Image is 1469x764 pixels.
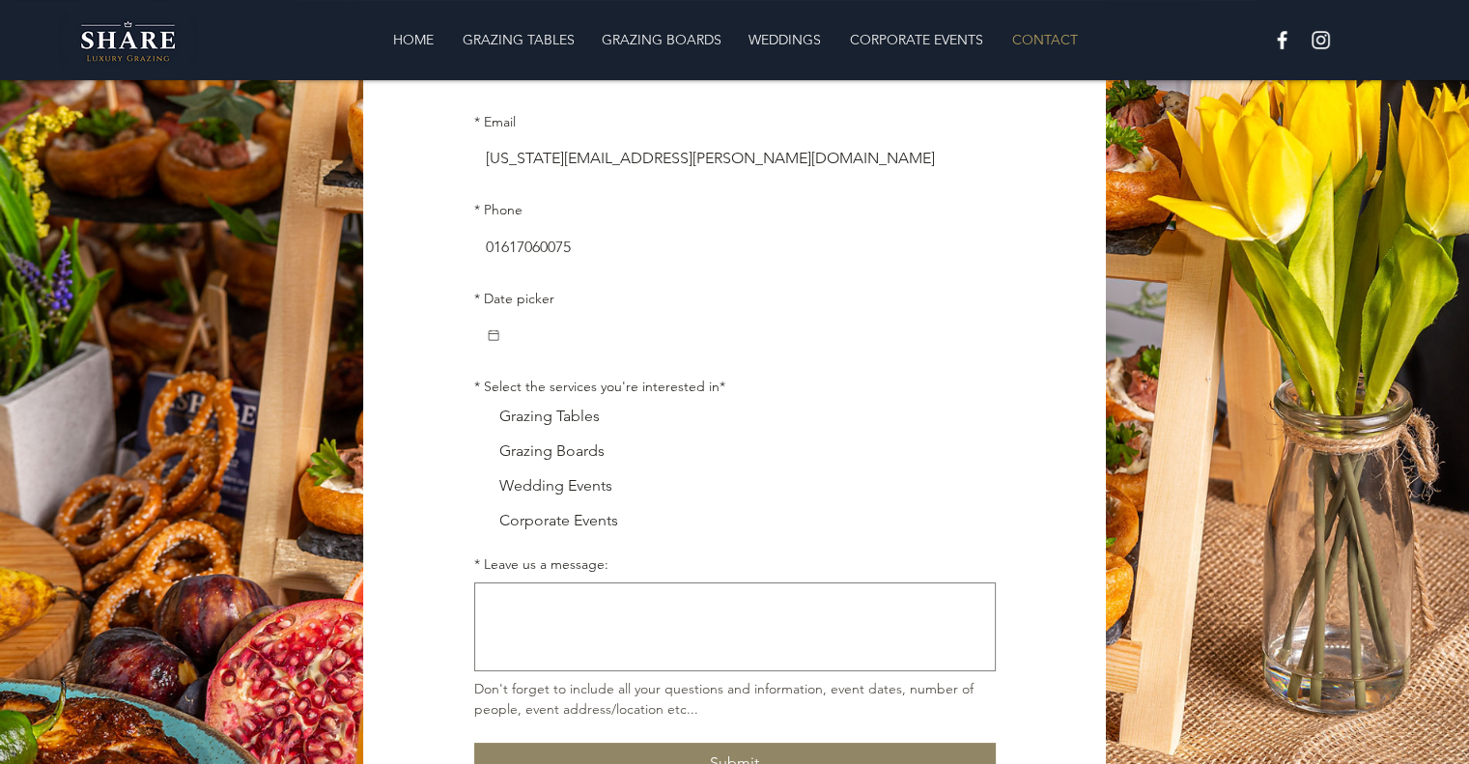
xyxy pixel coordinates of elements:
[448,20,587,59] a: GRAZING TABLES
[592,20,731,59] p: GRAZING BOARDS
[474,139,984,178] input: Email
[1270,28,1294,52] img: White Facebook Icon
[1378,673,1469,764] iframe: Wix Chat
[1003,20,1088,59] p: CONTACT
[835,20,998,59] a: CORPORATE EVENTS
[486,327,501,343] button: Date picker
[453,20,584,59] p: GRAZING TABLES
[474,378,725,397] div: Select the services you're interested in*
[499,439,605,463] div: Grazing Boards
[499,509,618,532] div: Corporate Events
[1309,28,1333,52] img: White Instagram Icon
[58,13,198,68] img: Share Luxury Grazing Logo.png
[499,405,600,428] div: Grazing Tables
[474,113,516,132] label: Email
[587,20,734,59] a: GRAZING BOARDS
[475,591,995,663] textarea: Leave us a message:
[474,228,984,267] input: Phone
[474,680,977,718] span: Don't forget to include all your questions and information, event dates, number of people, event ...
[474,201,523,220] label: Phone
[1270,28,1333,52] ul: Social Bar
[378,20,448,59] a: HOME
[734,20,835,59] a: WEDDINGS
[474,555,608,575] label: Leave us a message:
[474,290,554,309] label: Date picker
[499,474,612,497] div: Wedding Events
[739,20,831,59] p: WEDDINGS
[263,20,1207,59] nav: Site
[383,20,443,59] p: HOME
[998,20,1091,59] a: CONTACT
[840,20,993,59] p: CORPORATE EVENTS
